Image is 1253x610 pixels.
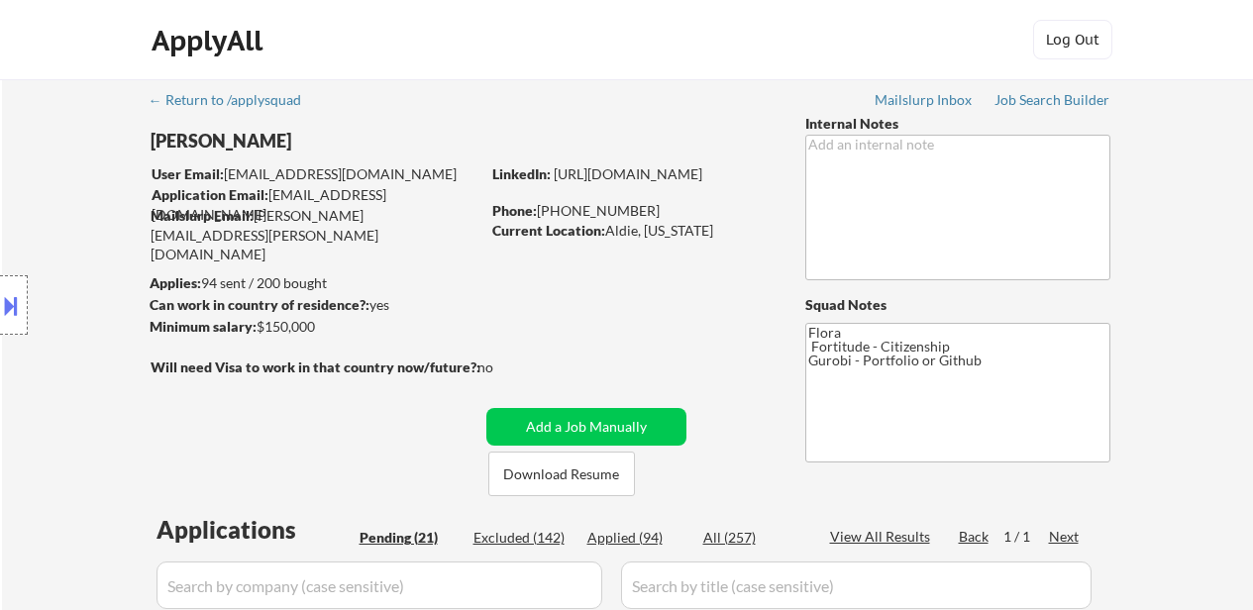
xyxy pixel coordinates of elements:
[1049,527,1081,547] div: Next
[830,527,936,547] div: View All Results
[486,408,686,446] button: Add a Job Manually
[875,93,974,107] div: Mailslurp Inbox
[157,518,353,542] div: Applications
[805,295,1110,315] div: Squad Notes
[152,24,268,57] div: ApplyAll
[875,92,974,112] a: Mailslurp Inbox
[1003,527,1049,547] div: 1 / 1
[488,452,635,496] button: Download Resume
[157,561,602,609] input: Search by company (case sensitive)
[473,528,573,548] div: Excluded (142)
[492,222,605,239] strong: Current Location:
[1033,20,1112,59] button: Log Out
[149,92,320,112] a: ← Return to /applysquad
[477,357,534,377] div: no
[492,201,773,221] div: [PHONE_NUMBER]
[492,165,551,182] strong: LinkedIn:
[492,202,537,219] strong: Phone:
[492,221,773,241] div: Aldie, [US_STATE]
[554,165,702,182] a: [URL][DOMAIN_NAME]
[360,528,459,548] div: Pending (21)
[587,528,686,548] div: Applied (94)
[959,527,991,547] div: Back
[703,528,802,548] div: All (257)
[994,92,1110,112] a: Job Search Builder
[805,114,1110,134] div: Internal Notes
[621,561,1092,609] input: Search by title (case sensitive)
[149,93,320,107] div: ← Return to /applysquad
[994,93,1110,107] div: Job Search Builder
